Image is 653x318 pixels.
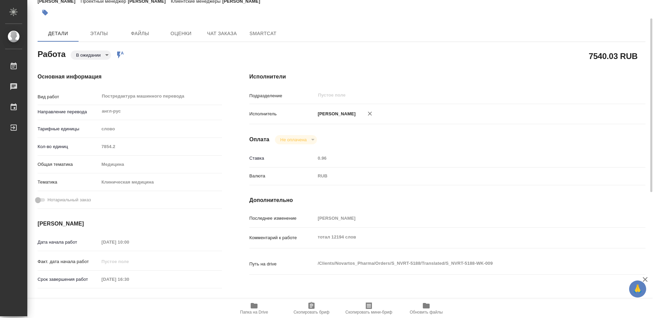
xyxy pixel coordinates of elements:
[632,282,643,296] span: 🙏
[38,93,99,100] p: Вид работ
[38,179,99,186] p: Тематика
[589,50,638,62] h2: 7540.03 RUB
[38,73,222,81] h4: Основная информация
[249,196,645,204] h4: Дополнительно
[38,258,99,265] p: Факт. дата начала работ
[99,142,222,151] input: Пустое поле
[275,135,317,144] div: В ожидании
[71,50,111,60] div: В ожидании
[340,299,398,318] button: Скопировать мини-бриф
[38,126,99,132] p: Тарифные единицы
[83,29,115,38] span: Этапы
[74,52,103,58] button: В ожидании
[99,257,159,266] input: Пустое поле
[38,143,99,150] p: Кол-во единиц
[99,176,222,188] div: Клиническая медицина
[249,92,315,99] p: Подразделение
[249,215,315,222] p: Последнее изменение
[206,29,238,38] span: Чат заказа
[362,106,377,121] button: Удалить исполнителя
[38,161,99,168] p: Общая тематика
[345,310,392,315] span: Скопировать мини-бриф
[249,135,269,144] h4: Оплата
[315,231,612,243] textarea: тотал 12194 слов
[38,239,99,246] p: Дата начала работ
[249,173,315,179] p: Валюта
[99,159,222,170] div: Медицина
[38,5,53,20] button: Добавить тэг
[247,29,279,38] span: SmartCat
[293,310,329,315] span: Скопировать бриф
[42,29,74,38] span: Детали
[315,170,612,182] div: RUB
[629,280,646,298] button: 🙏
[47,197,91,203] span: Нотариальный заказ
[38,220,222,228] h4: [PERSON_NAME]
[315,111,356,117] p: [PERSON_NAME]
[249,111,315,117] p: Исполнитель
[38,276,99,283] p: Срок завершения работ
[315,258,612,269] textarea: /Clients/Novartos_Pharma/Orders/S_NVRT-5188/Translated/S_NVRT-5188-WK-009
[99,123,222,135] div: слово
[249,73,645,81] h4: Исполнители
[124,29,156,38] span: Файлы
[315,153,612,163] input: Пустое поле
[99,237,159,247] input: Пустое поле
[225,299,283,318] button: Папка на Drive
[240,310,268,315] span: Папка на Drive
[99,274,159,284] input: Пустое поле
[283,299,340,318] button: Скопировать бриф
[38,109,99,115] p: Направление перевода
[249,261,315,268] p: Путь на drive
[165,29,197,38] span: Оценки
[249,234,315,241] p: Комментарий к работе
[38,47,66,60] h2: Работа
[249,155,315,162] p: Ставка
[278,137,309,143] button: Не оплачена
[410,310,443,315] span: Обновить файлы
[315,213,612,223] input: Пустое поле
[398,299,455,318] button: Обновить файлы
[317,91,596,99] input: Пустое поле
